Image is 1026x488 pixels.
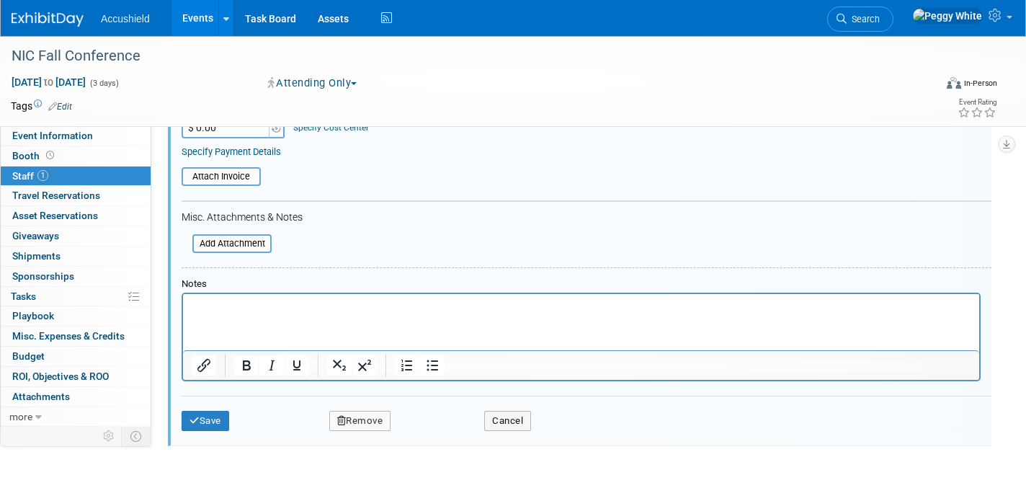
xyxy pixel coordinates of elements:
span: Misc. Expenses & Credits [12,330,125,342]
span: Giveaways [12,230,59,241]
button: Insert/edit link [192,355,216,376]
iframe: Rich Text Area [183,294,979,350]
span: Accushield [101,13,150,25]
a: Specify Payment Details [182,146,281,157]
div: NIC Fall Conference [6,43,913,69]
a: Edit [48,102,72,112]
div: Misc. Attachments & Notes [182,211,991,224]
img: Peggy White [912,8,983,24]
div: In-Person [963,78,997,89]
span: [DATE] [DATE] [11,76,86,89]
span: more [9,411,32,422]
a: Search [827,6,893,32]
button: Attending Only [263,76,363,91]
a: Sponsorships [1,267,151,286]
span: Booth [12,150,57,161]
a: Misc. Expenses & Credits [1,327,151,346]
span: Event Information [12,130,93,141]
a: Booth [1,146,151,166]
a: Giveaways [1,226,151,246]
button: Italic [259,355,284,376]
td: Personalize Event Tab Strip [97,427,122,445]
button: Superscript [352,355,377,376]
a: Specify Cost Center [293,123,369,133]
button: Remove [329,411,391,431]
img: ExhibitDay [12,12,84,27]
td: Toggle Event Tabs [122,427,151,445]
a: Travel Reservations [1,186,151,205]
span: Playbook [12,310,54,321]
button: Underline [285,355,309,376]
span: Shipments [12,250,61,262]
span: Tasks [11,290,36,302]
td: Tags [11,99,72,113]
span: Travel Reservations [12,190,100,201]
a: more [1,407,151,427]
span: Budget [12,350,45,362]
span: Booth not reserved yet [43,150,57,161]
a: Staff1 [1,167,151,186]
img: Format-Inperson.png [947,77,961,89]
span: Staff [12,170,48,182]
span: Sponsorships [12,270,74,282]
a: Budget [1,347,151,366]
a: Shipments [1,247,151,266]
a: Event Information [1,126,151,146]
button: Bold [234,355,259,376]
span: Search [847,14,880,25]
a: Asset Reservations [1,206,151,226]
div: Event Rating [958,99,996,106]
button: Save [182,411,229,431]
div: Notes [182,278,981,290]
a: Playbook [1,306,151,326]
span: (3 days) [89,79,119,88]
span: 1 [37,170,48,181]
button: Numbered list [395,355,419,376]
a: Attachments [1,387,151,407]
span: ROI, Objectives & ROO [12,371,109,382]
span: Attachments [12,391,70,402]
span: to [42,76,55,88]
a: ROI, Objectives & ROO [1,367,151,386]
a: Tasks [1,287,151,306]
span: Asset Reservations [12,210,98,221]
div: Event Format [851,75,997,97]
button: Cancel [484,411,531,431]
button: Bullet list [420,355,445,376]
button: Subscript [327,355,352,376]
